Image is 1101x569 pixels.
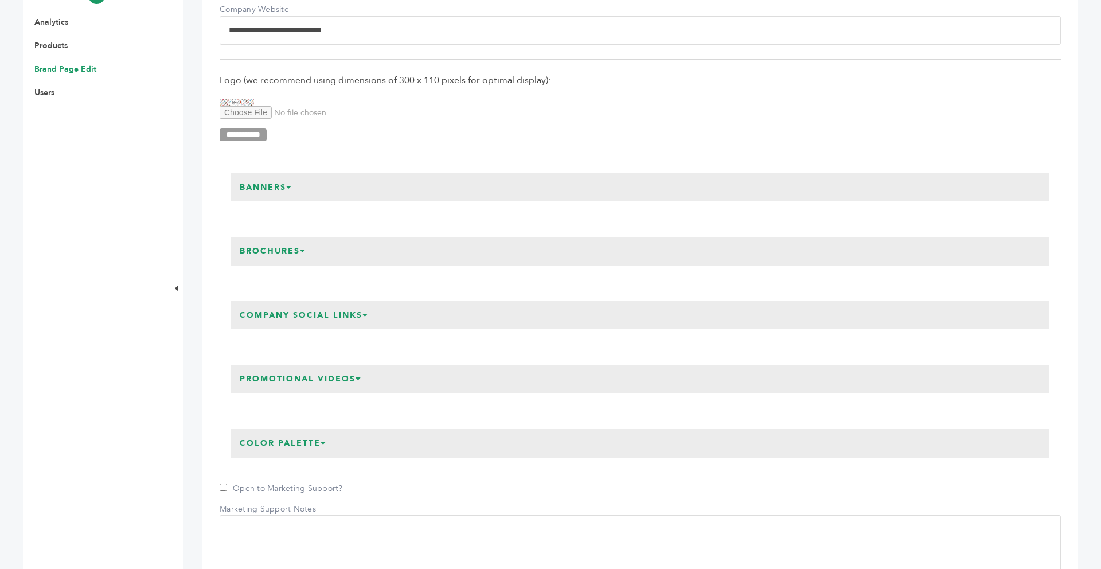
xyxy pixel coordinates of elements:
h3: Company Social Links [231,301,377,330]
h3: Banners [231,173,301,202]
h3: Promotional Videos [231,365,370,393]
input: Open to Marketing Support? [220,484,227,491]
img: Blake's Seed Based [220,99,254,106]
h3: Brochures [231,237,315,266]
span: Logo (we recommend using dimensions of 300 x 110 pixels for optimal display): [220,74,1061,87]
a: Brand Page Edit [34,64,96,75]
label: Marketing Support Notes [220,504,316,515]
label: Company Website [220,4,300,15]
a: Analytics [34,17,68,28]
label: Open to Marketing Support? [220,483,343,494]
h3: Color Palette [231,429,335,458]
a: Users [34,87,54,98]
a: Products [34,40,68,51]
